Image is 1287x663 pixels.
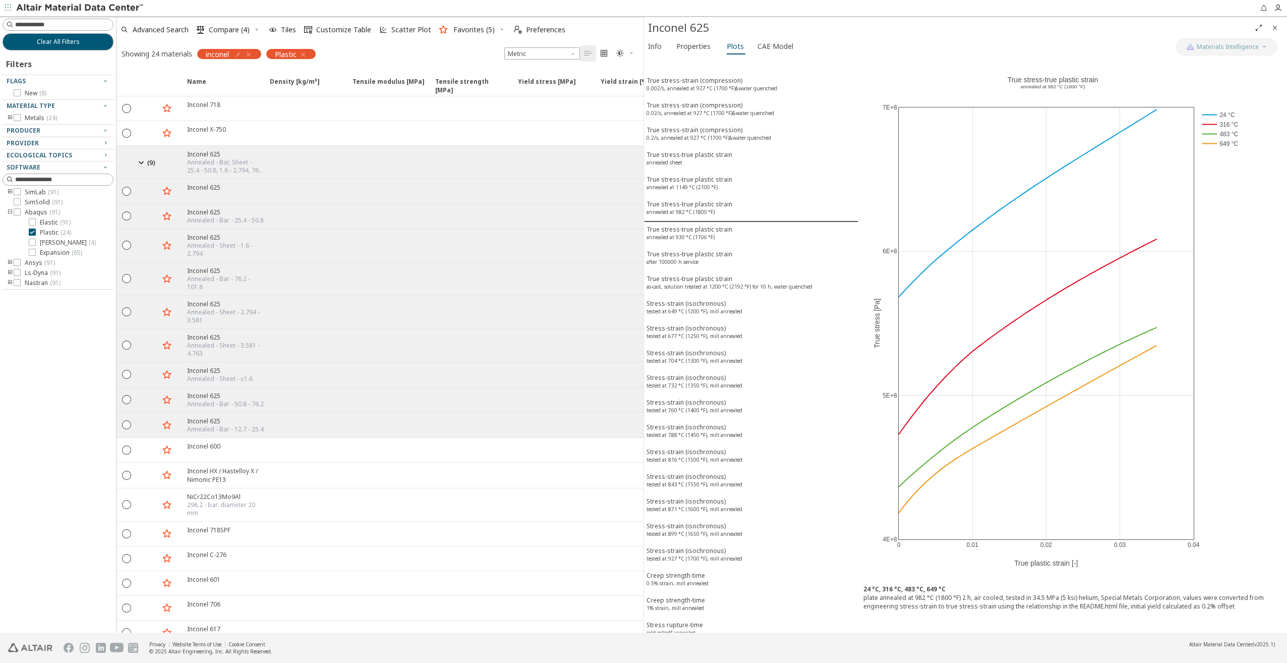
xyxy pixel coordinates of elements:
button: Stress-strain (isochronous)tested at 649 °C (1200 °F), mill annealed [644,296,858,321]
div: Inconel 625 [187,150,264,158]
img: AI Copilot [1186,43,1194,51]
div: Inconel 625 [187,392,264,400]
span: Name [187,77,206,95]
button: True stress-true plastic strainafter 100000 h service [644,247,858,271]
button: Stress-strain (isochronous)tested at 899 °C (1650 °F), mill annealed [644,519,858,543]
div: True stress-true plastic strain [647,200,732,218]
button: Favorite [159,208,175,225]
div: Annealed - Sheet - ≤1.6 [187,375,253,383]
button: Favorite [159,367,175,383]
span: Advanced Search [133,26,189,33]
button: Favorite [159,575,175,591]
span: Plastic [275,49,297,59]
span: Ls-Dyna [25,269,61,277]
span: Customize Table [316,26,371,33]
div: Annealed - Bar - 12.7 - 25.4 [187,425,264,433]
button: Ecological Topics [3,149,113,161]
span: Material Type [7,101,55,110]
i:  [584,49,592,58]
div: Inconel 706 [187,600,220,609]
span: SimLab [25,188,58,196]
button: True stress-strain (compression)0.002/s, annealed at 927 °C (1700 °F)&water quenched [644,73,858,98]
div: Annealed - Sheet - 3.581 - 4.763 [187,342,264,358]
div: Stress-strain (isochronous) [647,324,742,343]
span: Preferences [526,26,565,33]
span: Scatter Plot [391,26,431,33]
sup: annealed at 1149 °C (2100 °F) [647,184,718,191]
span: CAE Model [757,38,793,54]
sup: tested at 816 °C (1500 °F), mill annealed [647,456,742,463]
span: ( 24 ) [46,114,57,122]
span: Abaqus [25,208,60,216]
a: Cookie Consent [228,641,265,648]
div: Showing 24 materials [122,49,192,59]
sup: tested at 843 °C (1550 °F), mill annealed [647,481,742,488]
span: ( 9 ) [147,158,155,167]
div: Creep strength-time [647,571,709,590]
span: ( 91 ) [52,198,63,206]
div: Inconel HX / Hastelloy X / Nimonic PE13 [187,467,264,484]
button: Stress-strain (isochronous)tested at 677 °C (1250 °F), mill annealed [644,321,858,346]
span: [PERSON_NAME] [40,239,96,247]
div: Creep strength-time [647,596,705,615]
div: True stress-strain (compression) [647,76,777,95]
sup: 1% strain, mill annealed [647,604,704,612]
span: Metric [504,47,580,60]
span: Altair Material Data Center [1189,641,1253,648]
button: Stress-strain (isochronous)tested at 871 °C (1600 °F), mill annealed [644,494,858,519]
div: Stress-strain (isochronous) [647,546,742,565]
button: Table View [580,45,596,62]
i: toogle group [7,279,14,287]
div: Annealed - Bar - 76.2 - 101.6 [187,275,264,291]
button: Stress-strain (isochronous)tested at 816 °C (1500 °F), mill annealed [644,445,858,469]
span: inconel [206,49,229,59]
button: True stress-true plastic strainannealed at 982 °C (1800 °F) [644,197,858,222]
button: True stress-true plastic strainannealed at 1149 °C (2100 °F) [644,172,858,197]
button: Favorite [159,625,175,641]
button: Favorite [159,392,175,408]
div: Inconel 625 [648,20,1251,36]
div: Annealed - Sheet - 1.6 - 2.794 [187,242,264,258]
button: Stress-strain (isochronous)tested at 927 °C (1700 °F), mill annealed [644,543,858,568]
span: Density [kg/m³] [264,77,346,95]
span: Expansion [40,249,82,257]
div: Inconel C-276 [187,550,226,559]
button: Clear All Filters [3,33,113,50]
button: Close [1267,20,1283,36]
div: Annealed - Sheet - 2.794 - 3.581 [187,308,264,324]
span: Metals [25,114,57,122]
span: ( 91 ) [48,188,58,196]
span: ( 91 ) [50,279,61,287]
span: Producer [7,126,40,135]
div: Stress rupture-time [647,621,703,639]
sup: tested at 899 °C (1650 °F), mill annealed [647,530,742,537]
i:  [514,26,522,34]
sup: 0.2/s, annealed at 927 °C (1700 °F)&water quenched [647,134,771,141]
i:  [616,49,624,58]
button: Favorite [159,526,175,542]
span: Ansys [25,259,55,267]
button: Software [3,161,113,174]
button: Favorite [159,417,175,433]
i:  [304,26,312,34]
div: Stress-strain (isochronous) [647,349,742,367]
button: Provider [3,137,113,149]
button: Theme [612,45,638,62]
div: Stress-strain (isochronous) [647,373,742,392]
div: True stress-true plastic strain [647,274,812,293]
div: NiCr22Co13Mo9Al [187,492,264,501]
span: Info [648,38,662,54]
button: Favorite [159,271,175,287]
button: Producer [3,125,113,137]
span: Density [kg/m³] [270,77,320,95]
button: Favorite [159,442,175,458]
span: Compare (4) [209,26,250,33]
button: Flags [3,75,113,87]
sup: tested at 732 °C (1350 °F), mill annealed [647,382,742,389]
sup: as-cast, solution treated at 1200 °C (2192 °F) for 10 h, water quenched [647,283,812,290]
span: Tensile modulus [MPa] [346,77,429,95]
sup: tested at 927 °C (1700 °F), mill annealed [647,555,742,562]
button: Creep strength-time0.5% strain, mill annealed [644,568,858,593]
div: © 2025 Altair Engineering, Inc. All Rights Reserved. [149,648,272,655]
div: Inconel 718 [187,100,220,109]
